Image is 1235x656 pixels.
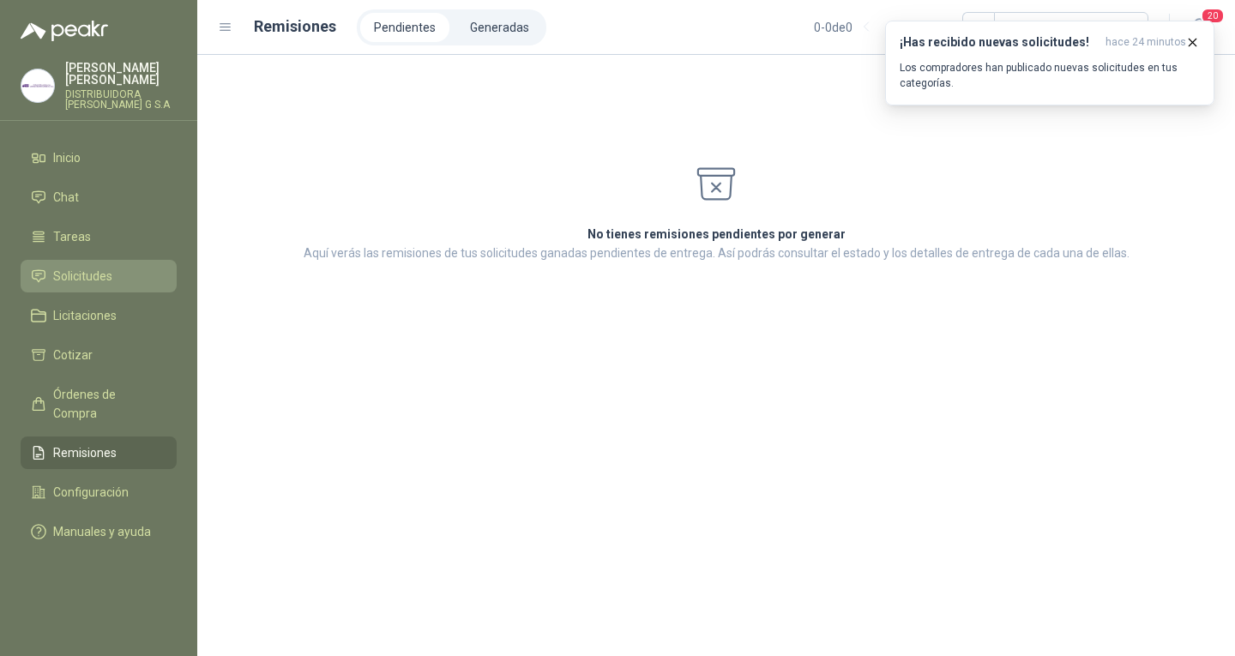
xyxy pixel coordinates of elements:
[65,89,177,110] p: DISTRIBUIDORA [PERSON_NAME] G S.A
[900,60,1200,91] p: Los compradores han publicado nuevas solicitudes en tus categorías.
[21,220,177,253] a: Tareas
[53,148,81,167] span: Inicio
[1201,8,1225,24] span: 20
[1184,12,1214,43] button: 20
[21,515,177,548] a: Manuales y ayuda
[21,141,177,174] a: Inicio
[53,227,91,246] span: Tareas
[53,385,160,423] span: Órdenes de Compra
[21,339,177,371] a: Cotizar
[587,227,846,241] strong: No tienes remisiones pendientes por generar
[53,306,117,325] span: Licitaciones
[53,522,151,541] span: Manuales y ayuda
[456,13,543,42] a: Generadas
[254,15,336,39] h1: Remisiones
[65,62,177,86] p: [PERSON_NAME] [PERSON_NAME]
[53,483,129,502] span: Configuración
[53,443,117,462] span: Remisiones
[21,260,177,292] a: Solicitudes
[1105,35,1186,50] span: hace 24 minutos
[885,21,1214,105] button: ¡Has recibido nuevas solicitudes!hace 24 minutos Los compradores han publicado nuevas solicitudes...
[360,13,449,42] a: Pendientes
[53,188,79,207] span: Chat
[53,346,93,364] span: Cotizar
[21,436,177,469] a: Remisiones
[53,267,112,286] span: Solicitudes
[900,35,1099,50] h3: ¡Has recibido nuevas solicitudes!
[21,476,177,509] a: Configuración
[814,14,907,41] div: 0 - 0 de 0
[21,21,108,41] img: Logo peakr
[21,378,177,430] a: Órdenes de Compra
[21,299,177,332] a: Licitaciones
[21,181,177,214] a: Chat
[21,69,54,102] img: Company Logo
[304,244,1130,262] p: Aquí verás las remisiones de tus solicitudes ganadas pendientes de entrega. Así podrás consultar ...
